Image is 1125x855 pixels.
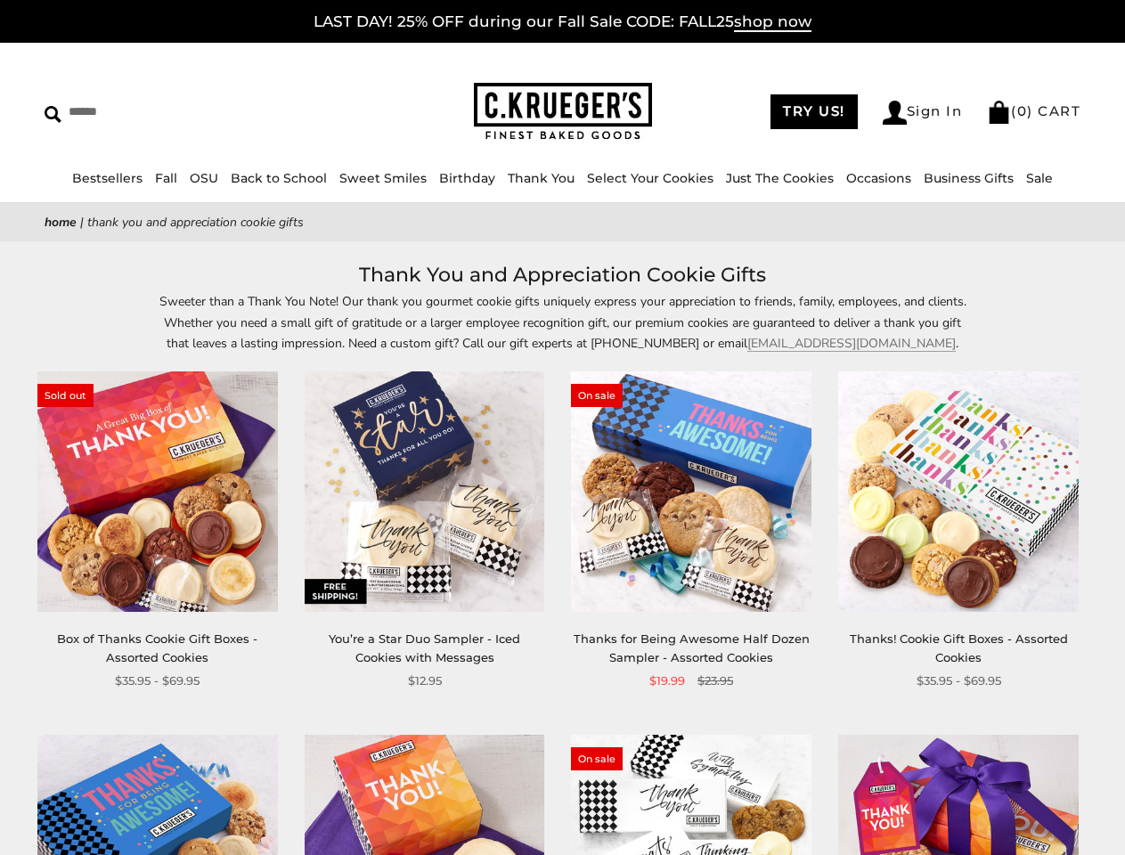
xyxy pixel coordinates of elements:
[838,371,1079,612] img: Thanks! Cookie Gift Boxes - Assorted Cookies
[924,170,1014,186] a: Business Gifts
[408,672,442,690] span: $12.95
[574,631,810,664] a: Thanks for Being Awesome Half Dozen Sampler - Assorted Cookies
[846,170,911,186] a: Occasions
[37,384,94,407] span: Sold out
[649,672,685,690] span: $19.99
[883,101,963,125] a: Sign In
[314,12,811,32] a: LAST DAY! 25% OFF during our Fall Sale CODE: FALL25shop now
[57,631,257,664] a: Box of Thanks Cookie Gift Boxes - Assorted Cookies
[571,384,623,407] span: On sale
[115,672,200,690] span: $35.95 - $69.95
[231,170,327,186] a: Back to School
[439,170,495,186] a: Birthday
[571,371,811,612] img: Thanks for Being Awesome Half Dozen Sampler - Assorted Cookies
[71,259,1054,291] h1: Thank You and Appreciation Cookie Gifts
[339,170,427,186] a: Sweet Smiles
[80,214,84,231] span: |
[329,631,520,664] a: You’re a Star Duo Sampler - Iced Cookies with Messages
[155,170,177,186] a: Fall
[474,83,652,141] img: C.KRUEGER'S
[571,747,623,770] span: On sale
[747,335,956,352] a: [EMAIL_ADDRESS][DOMAIN_NAME]
[770,94,858,129] a: TRY US!
[153,291,973,353] p: Sweeter than a Thank You Note! Our thank you gourmet cookie gifts uniquely express your appreciat...
[45,214,77,231] a: Home
[45,98,281,126] input: Search
[37,371,278,612] img: Box of Thanks Cookie Gift Boxes - Assorted Cookies
[72,170,143,186] a: Bestsellers
[734,12,811,32] span: shop now
[726,170,834,186] a: Just The Cookies
[1017,102,1028,119] span: 0
[1026,170,1053,186] a: Sale
[190,170,218,186] a: OSU
[697,672,733,690] span: $23.95
[87,214,304,231] span: Thank You and Appreciation Cookie Gifts
[883,101,907,125] img: Account
[850,631,1068,664] a: Thanks! Cookie Gift Boxes - Assorted Cookies
[587,170,713,186] a: Select Your Cookies
[45,106,61,123] img: Search
[508,170,575,186] a: Thank You
[45,212,1080,232] nav: breadcrumbs
[987,101,1011,124] img: Bag
[917,672,1001,690] span: $35.95 - $69.95
[305,371,545,612] img: You’re a Star Duo Sampler - Iced Cookies with Messages
[987,102,1080,119] a: (0) CART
